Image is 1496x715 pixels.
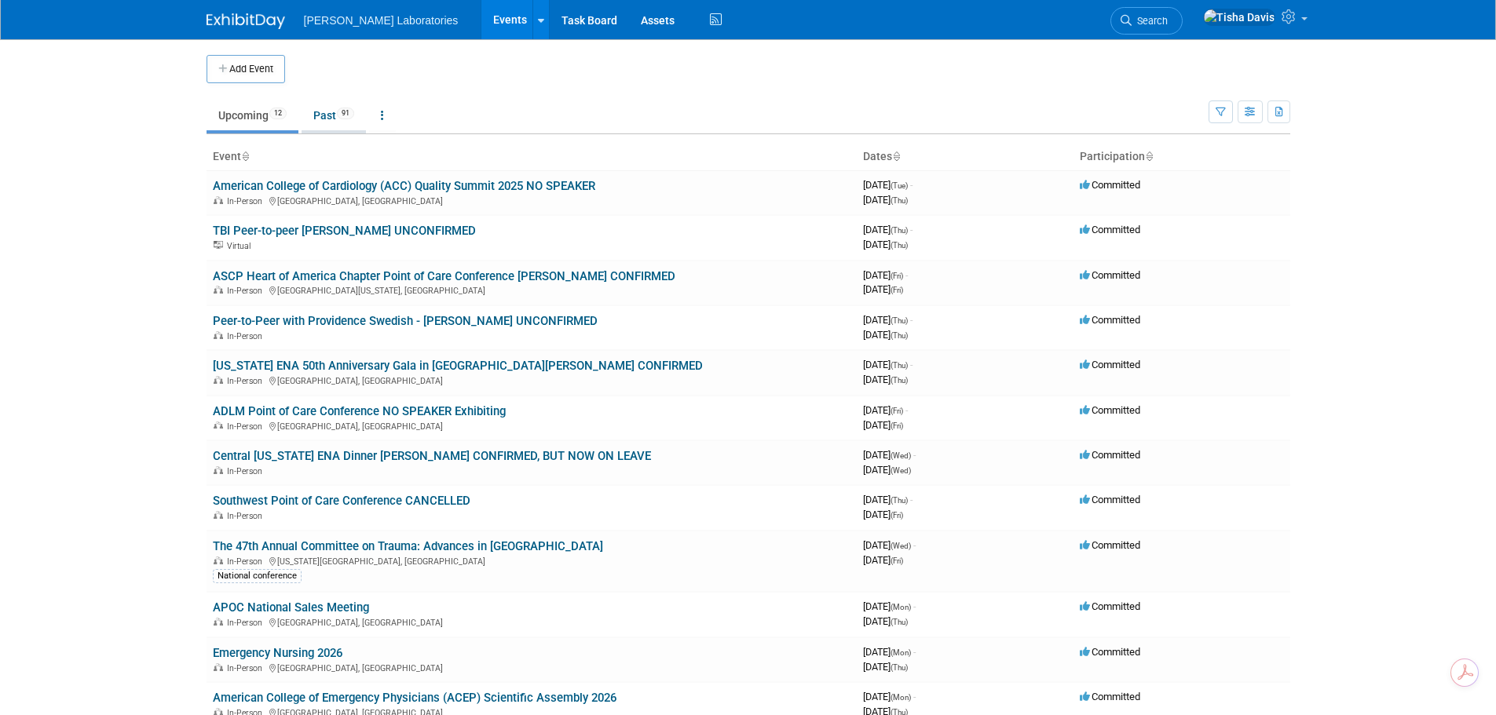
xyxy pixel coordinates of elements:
span: [DATE] [863,615,908,627]
a: Southwest Point of Care Conference CANCELLED [213,494,470,508]
span: (Thu) [891,376,908,385]
span: (Fri) [891,272,903,280]
a: Sort by Start Date [892,150,900,162]
span: [DATE] [863,661,908,673]
span: [DATE] [863,239,908,250]
span: (Wed) [891,542,911,550]
button: Add Event [207,55,285,83]
span: (Thu) [891,226,908,235]
span: - [910,494,913,505]
span: In-Person [227,511,267,521]
div: [GEOGRAPHIC_DATA][US_STATE], [GEOGRAPHIC_DATA] [213,283,850,296]
img: In-Person Event [214,663,223,671]
span: (Thu) [891,496,908,505]
a: ASCP Heart of America Chapter Point of Care Conference [PERSON_NAME] CONFIRMED [213,269,675,283]
span: Virtual [227,241,255,251]
span: [DATE] [863,374,908,385]
img: ExhibitDay [207,13,285,29]
span: (Thu) [891,663,908,672]
span: In-Person [227,556,267,567]
span: Committed [1080,600,1140,612]
span: Committed [1080,646,1140,658]
span: In-Person [227,663,267,673]
div: [GEOGRAPHIC_DATA], [GEOGRAPHIC_DATA] [213,194,850,206]
span: Search [1132,15,1168,27]
span: (Thu) [891,316,908,325]
span: [DATE] [863,509,903,520]
span: [DATE] [863,464,911,476]
span: [DATE] [863,419,903,431]
img: In-Person Event [214,466,223,474]
a: ADLM Point of Care Conference NO SPEAKER Exhibiting [213,404,506,418]
span: Committed [1080,269,1140,281]
span: [DATE] [863,494,913,505]
span: In-Person [227,196,267,206]
span: [DATE] [863,449,916,461]
span: Committed [1080,404,1140,416]
span: - [910,224,913,235]
span: (Wed) [891,466,911,475]
span: Committed [1080,179,1140,191]
span: [DATE] [863,404,908,416]
div: [GEOGRAPHIC_DATA], [GEOGRAPHIC_DATA] [213,615,850,628]
span: [DATE] [863,269,908,281]
div: [GEOGRAPHIC_DATA], [GEOGRAPHIC_DATA] [213,374,850,386]
span: [DATE] [863,194,908,206]
div: National conference [213,569,302,583]
img: In-Person Event [214,556,223,564]
span: (Fri) [891,556,903,565]
a: American College of Emergency Physicians (ACEP) Scientific Assembly 2026 [213,691,616,705]
img: In-Person Event [214,618,223,626]
span: - [910,359,913,370]
span: - [913,646,916,658]
div: [US_STATE][GEOGRAPHIC_DATA], [GEOGRAPHIC_DATA] [213,554,850,567]
span: [DATE] [863,314,913,326]
span: - [910,314,913,326]
span: Committed [1080,494,1140,505]
span: (Thu) [891,241,908,250]
span: (Fri) [891,421,903,430]
a: The 47th Annual Committee on Trauma: Advances in [GEOGRAPHIC_DATA] [213,539,603,553]
th: Dates [857,144,1074,170]
span: (Thu) [891,618,908,626]
img: In-Person Event [214,196,223,204]
span: (Thu) [891,361,908,370]
a: Sort by Participation Type [1145,150,1153,162]
a: Sort by Event Name [241,150,249,162]
span: (Fri) [891,407,903,415]
span: Committed [1080,224,1140,235]
a: TBI Peer-to-peer [PERSON_NAME] UNCONFIRMED [213,224,476,238]
img: Virtual Event [214,241,223,249]
span: (Tue) [891,181,908,190]
span: Committed [1080,314,1140,326]
span: [DATE] [863,554,903,566]
span: (Fri) [891,286,903,294]
span: - [913,691,916,702]
span: [DATE] [863,283,903,295]
span: [DATE] [863,224,913,235]
span: - [905,269,908,281]
span: In-Person [227,286,267,296]
span: - [913,539,916,551]
img: Tisha Davis [1203,9,1275,26]
a: [US_STATE] ENA 50th Anniversary Gala in [GEOGRAPHIC_DATA][PERSON_NAME] CONFIRMED [213,359,703,373]
span: [DATE] [863,329,908,341]
span: [DATE] [863,359,913,370]
span: Committed [1080,449,1140,461]
a: APOC National Sales Meeting [213,600,369,615]
img: In-Person Event [214,331,223,339]
a: Search [1110,7,1183,35]
span: - [913,449,916,461]
span: In-Person [227,618,267,628]
span: [DATE] [863,539,916,551]
span: In-Person [227,421,267,432]
span: (Wed) [891,451,911,460]
span: 12 [269,108,287,119]
span: [DATE] [863,646,916,658]
span: 91 [337,108,354,119]
th: Participation [1074,144,1290,170]
img: In-Person Event [214,376,223,384]
img: In-Person Event [214,511,223,519]
span: [DATE] [863,179,913,191]
span: In-Person [227,376,267,386]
